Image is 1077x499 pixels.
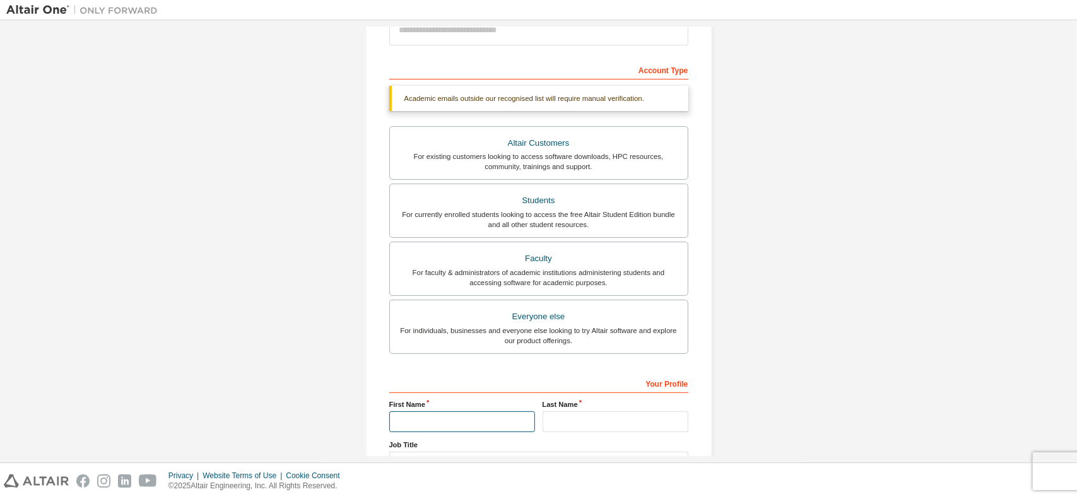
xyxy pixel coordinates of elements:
div: Privacy [168,471,203,481]
img: instagram.svg [97,474,110,488]
div: Students [397,192,680,209]
div: Altair Customers [397,134,680,152]
label: Job Title [389,440,688,450]
img: altair_logo.svg [4,474,69,488]
div: Academic emails outside our recognised list will require manual verification. [389,86,688,111]
div: Everyone else [397,308,680,326]
div: For faculty & administrators of academic institutions administering students and accessing softwa... [397,267,680,288]
div: Cookie Consent [286,471,347,481]
div: Faculty [397,250,680,267]
img: facebook.svg [76,474,90,488]
label: First Name [389,399,535,409]
div: Account Type [389,59,688,79]
img: youtube.svg [139,474,157,488]
div: For existing customers looking to access software downloads, HPC resources, community, trainings ... [397,151,680,172]
div: For individuals, businesses and everyone else looking to try Altair software and explore our prod... [397,326,680,346]
label: Last Name [543,399,688,409]
div: Your Profile [389,373,688,393]
div: Website Terms of Use [203,471,286,481]
div: For currently enrolled students looking to access the free Altair Student Edition bundle and all ... [397,209,680,230]
p: © 2025 Altair Engineering, Inc. All Rights Reserved. [168,481,348,491]
img: linkedin.svg [118,474,131,488]
img: Altair One [6,4,164,16]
